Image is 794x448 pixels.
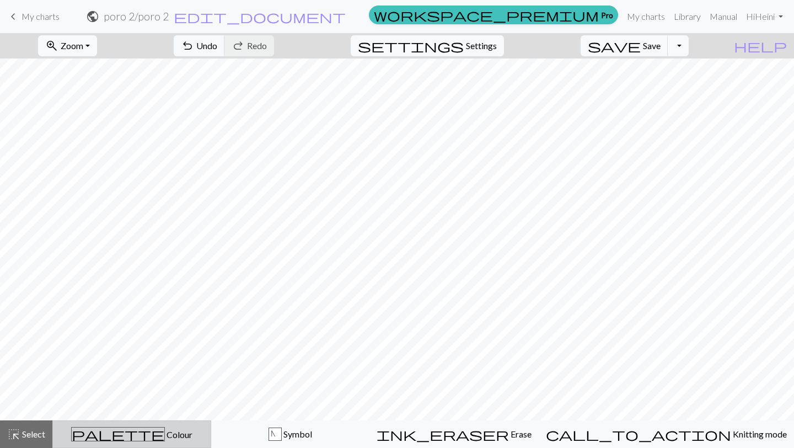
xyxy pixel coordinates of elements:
span: Save [643,40,661,51]
a: HiHeini [742,6,787,28]
span: Settings [466,39,497,52]
span: My charts [22,11,60,22]
span: ink_eraser [377,426,509,442]
button: Knitting mode [539,420,794,448]
span: keyboard_arrow_left [7,9,20,24]
span: undo [181,38,194,54]
span: Symbol [282,429,312,439]
button: N Symbol [211,420,370,448]
span: Knitting mode [731,429,787,439]
span: zoom_in [45,38,58,54]
span: Erase [509,429,532,439]
span: palette [72,426,164,442]
div: N [269,428,281,441]
button: Erase [369,420,539,448]
span: Select [20,429,45,439]
h2: poro 2 / poro 2 [104,10,169,23]
span: edit_document [174,9,346,24]
button: Zoom [38,35,97,56]
button: Undo [174,35,225,56]
span: help [734,38,787,54]
span: public [86,9,99,24]
span: Colour [165,429,192,440]
i: Settings [358,39,464,52]
button: Save [581,35,668,56]
span: Undo [196,40,217,51]
span: workspace_premium [374,7,599,23]
span: Zoom [61,40,83,51]
button: Colour [52,420,211,448]
span: call_to_action [546,426,731,442]
button: SettingsSettings [351,35,504,56]
span: settings [358,38,464,54]
span: highlight_alt [7,426,20,442]
a: Library [669,6,705,28]
span: save [588,38,641,54]
a: Manual [705,6,742,28]
a: My charts [623,6,669,28]
a: Pro [369,6,618,24]
a: My charts [7,7,60,26]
